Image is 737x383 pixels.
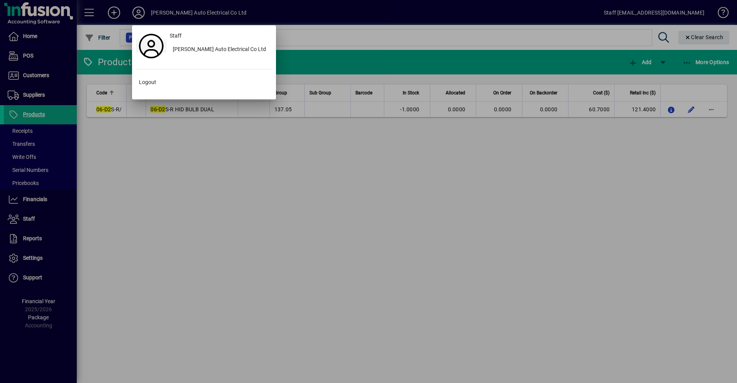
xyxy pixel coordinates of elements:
span: Staff [170,32,182,40]
span: Logout [139,78,156,86]
button: Logout [136,76,272,89]
button: [PERSON_NAME] Auto Electrical Co Ltd [167,43,272,57]
a: Profile [136,39,167,53]
a: Staff [167,29,272,43]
